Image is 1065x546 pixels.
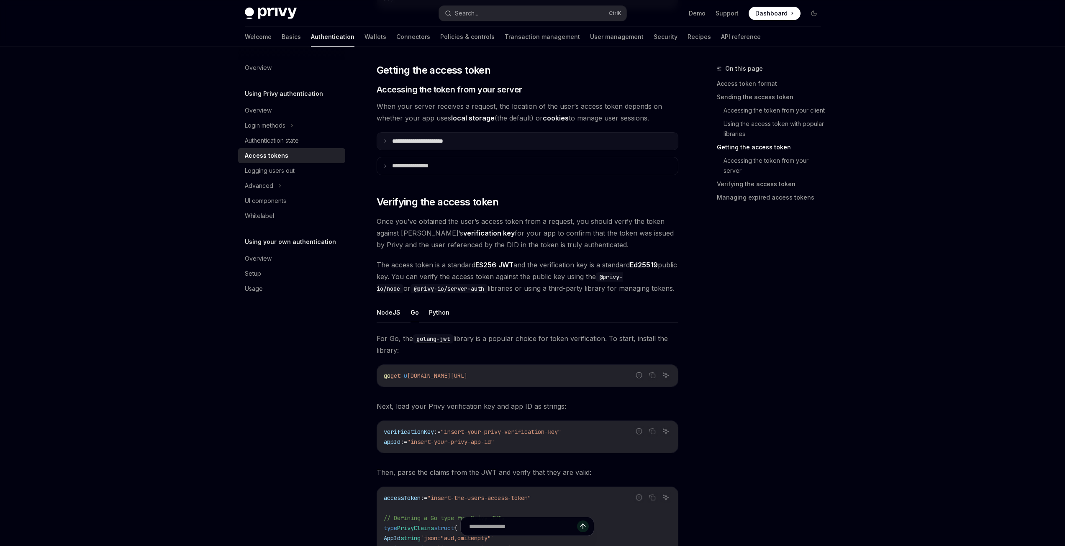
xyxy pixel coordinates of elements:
a: Transaction management [505,27,580,47]
div: Usage [245,284,263,294]
span: Getting the access token [377,64,491,77]
button: Search...CtrlK [439,6,626,21]
a: Wallets [364,27,386,47]
div: UI components [245,196,286,206]
button: Toggle dark mode [807,7,821,20]
a: Usage [238,281,345,296]
button: Send message [577,520,589,532]
a: JWT [498,261,513,269]
a: Recipes [688,27,711,47]
span: Next, load your Privy verification key and app ID as strings: [377,400,678,412]
a: Welcome [245,27,272,47]
a: UI components [238,193,345,208]
span: -u [400,372,407,379]
a: golang-jwt [413,334,453,343]
h5: Using Privy authentication [245,89,323,99]
span: On this page [725,64,763,74]
a: Sending the access token [717,90,827,104]
button: Report incorrect code [634,492,644,503]
span: When your server receives a request, the location of the user’s access token depends on whether y... [377,100,678,124]
span: appId [384,438,400,446]
span: get [390,372,400,379]
span: Once you’ve obtained the user’s access token from a request, you should verify the token against ... [377,215,678,251]
div: Logging users out [245,166,295,176]
span: Dashboard [755,9,788,18]
a: Authentication state [238,133,345,148]
code: golang-jwt [413,334,453,343]
div: Advanced [245,181,273,191]
div: Overview [245,105,272,115]
div: Whitelabel [245,211,274,221]
div: Login methods [245,120,285,131]
a: Accessing the token from your client [724,104,827,117]
button: Copy the contents from the code block [647,370,658,381]
button: Copy the contents from the code block [647,492,658,503]
div: Overview [245,63,272,73]
span: "insert-your-privy-app-id" [407,438,494,446]
button: Ask AI [660,370,671,381]
button: Python [429,302,449,322]
span: Verifying the access token [377,195,498,209]
a: Overview [238,60,345,75]
a: ES256 [475,261,496,269]
a: User management [590,27,644,47]
span: verificationKey [384,428,434,436]
img: dark logo [245,8,297,19]
a: Connectors [396,27,430,47]
button: Go [411,302,419,322]
button: Copy the contents from the code block [647,426,658,437]
a: Accessing the token from your server [724,154,827,177]
strong: cookies [543,114,569,122]
a: Logging users out [238,163,345,178]
a: Access token format [717,77,827,90]
span: := [421,494,427,502]
a: Setup [238,266,345,281]
div: Authentication state [245,136,299,146]
a: Security [654,27,677,47]
span: := [400,438,407,446]
a: Using the access token with popular libraries [724,117,827,141]
button: NodeJS [377,302,400,322]
span: The access token is a standard and the verification key is a standard public key. You can verify ... [377,259,678,294]
a: Demo [689,9,706,18]
a: Ed25519 [630,261,658,269]
a: Access tokens [238,148,345,163]
span: := [434,428,441,436]
a: Authentication [311,27,354,47]
span: [DOMAIN_NAME][URL] [407,372,467,379]
a: API reference [721,27,761,47]
button: Report incorrect code [634,426,644,437]
a: Overview [238,251,345,266]
button: Report incorrect code [634,370,644,381]
span: Then, parse the claims from the JWT and verify that they are valid: [377,467,678,478]
div: Access tokens [245,151,288,161]
a: Overview [238,103,345,118]
a: Managing expired access tokens [717,191,827,204]
div: Search... [455,8,478,18]
span: go [384,372,390,379]
span: "insert-your-privy-verification-key" [441,428,561,436]
button: Ask AI [660,492,671,503]
div: Overview [245,254,272,264]
a: Whitelabel [238,208,345,223]
a: Verifying the access token [717,177,827,191]
button: Ask AI [660,426,671,437]
span: accessToken [384,494,421,502]
code: @privy-io/node [377,272,623,293]
span: Ctrl K [609,10,621,17]
span: Accessing the token from your server [377,84,522,95]
a: Support [716,9,739,18]
span: "insert-the-users-access-token" [427,494,531,502]
span: // Defining a Go type for Privy JWTs [384,514,504,522]
a: Basics [282,27,301,47]
code: @privy-io/server-auth [411,284,488,293]
strong: local storage [451,114,495,122]
a: Dashboard [749,7,801,20]
span: For Go, the library is a popular choice for token verification. To start, install the library: [377,333,678,356]
a: Policies & controls [440,27,495,47]
strong: verification key [463,229,515,237]
div: Setup [245,269,261,279]
a: Getting the access token [717,141,827,154]
h5: Using your own authentication [245,237,336,247]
